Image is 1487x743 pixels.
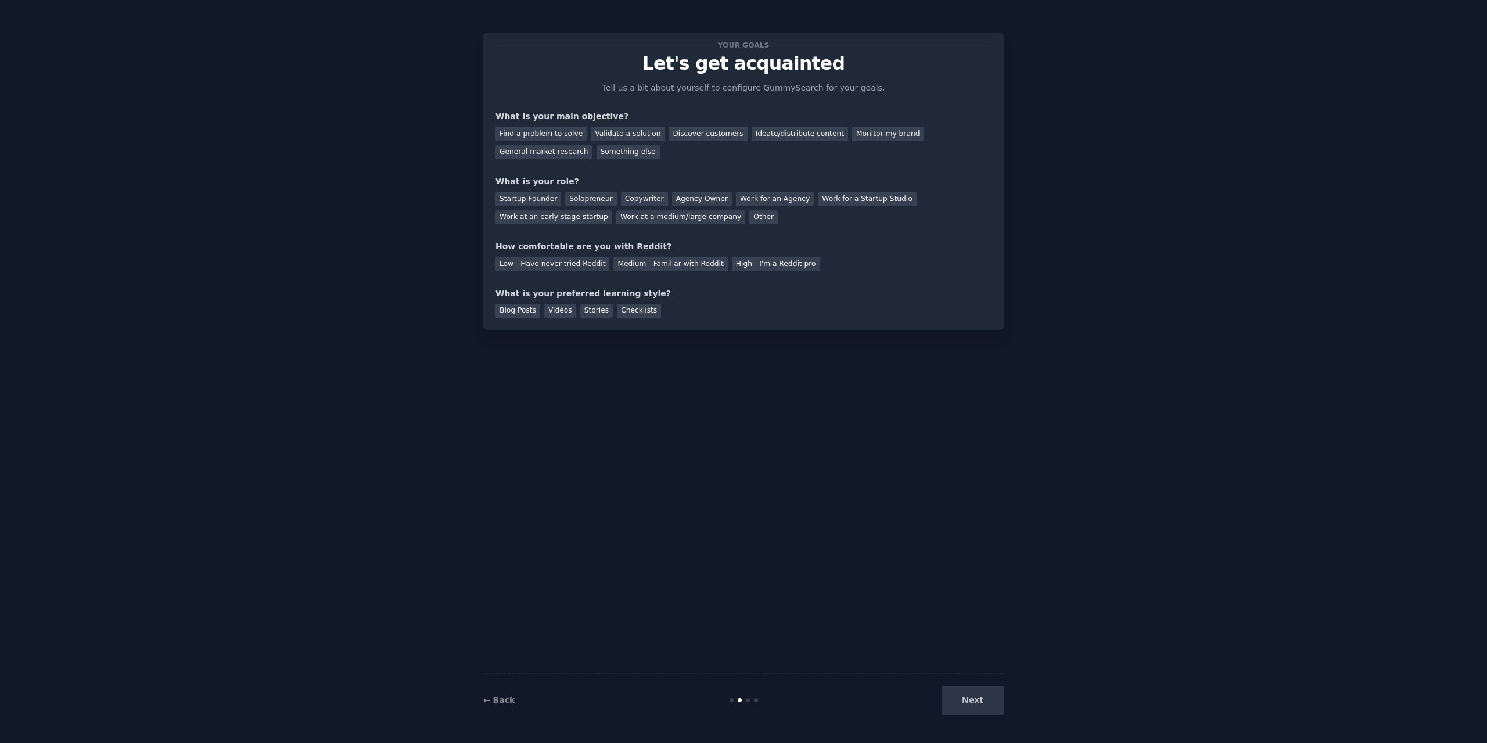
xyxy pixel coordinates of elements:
div: Agency Owner [672,192,732,206]
div: Solopreneur [565,192,616,206]
div: Videos [544,304,576,318]
div: Copywriter [621,192,668,206]
div: Startup Founder [495,192,561,206]
div: How comfortable are you with Reddit? [495,241,992,253]
div: Stories [580,304,613,318]
div: Work for an Agency [736,192,814,206]
div: Monitor my brand [852,127,924,141]
div: What is your preferred learning style? [495,288,992,300]
div: Low - Have never tried Reddit [495,257,609,271]
div: Ideate/distribute content [752,127,848,141]
div: High - I'm a Reddit pro [732,257,820,271]
div: Work for a Startup Studio [818,192,916,206]
a: ← Back [483,695,515,705]
div: Discover customers [669,127,747,141]
div: Work at a medium/large company [616,210,745,225]
div: Other [749,210,778,225]
div: General market research [495,145,592,160]
div: Validate a solution [591,127,665,141]
p: Tell us a bit about yourself to configure GummySearch for your goals. [597,82,890,94]
div: Work at an early stage startup [495,210,612,225]
div: Checklists [617,304,661,318]
span: Your goals [716,39,771,51]
p: Let's get acquainted [495,53,992,74]
div: What is your role? [495,175,992,188]
div: Something else [597,145,660,160]
div: What is your main objective? [495,110,992,123]
div: Blog Posts [495,304,540,318]
div: Medium - Familiar with Reddit [613,257,727,271]
div: Find a problem to solve [495,127,587,141]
